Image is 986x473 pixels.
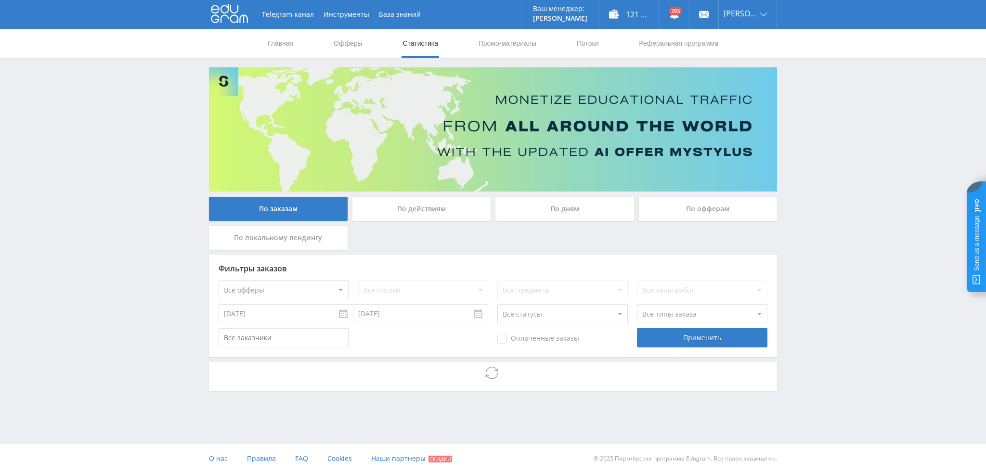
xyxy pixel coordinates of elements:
div: По локальному лендингу [209,226,348,250]
span: [PERSON_NAME] [724,10,757,17]
p: Ваш менеджер: [533,5,587,13]
a: Потоки [576,29,600,58]
span: Наши партнеры [371,454,426,463]
div: © 2025 Партнёрская программа Edugram. Все права защищены. [498,444,777,473]
span: Оплаченные заказы [497,334,579,344]
span: Правила [247,454,276,463]
div: По дням [495,197,634,221]
a: Cookies [327,444,352,473]
a: Реферальная программа [638,29,719,58]
span: FAQ [295,454,308,463]
div: По офферам [639,197,778,221]
a: Промо-материалы [478,29,537,58]
div: По заказам [209,197,348,221]
a: О нас [209,444,228,473]
a: Статистика [402,29,439,58]
img: Banner [209,67,777,192]
a: Наши партнеры Скидки [371,444,452,473]
span: Скидки [428,456,452,462]
span: Cookies [327,454,352,463]
input: Все заказчики [219,328,349,347]
a: Главная [267,29,294,58]
span: О нас [209,454,228,463]
div: По действиям [352,197,491,221]
div: Фильтры заказов [219,264,767,273]
a: Офферы [333,29,363,58]
p: [PERSON_NAME] [533,14,587,22]
div: Применить [637,328,767,347]
a: Правила [247,444,276,473]
a: FAQ [295,444,308,473]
